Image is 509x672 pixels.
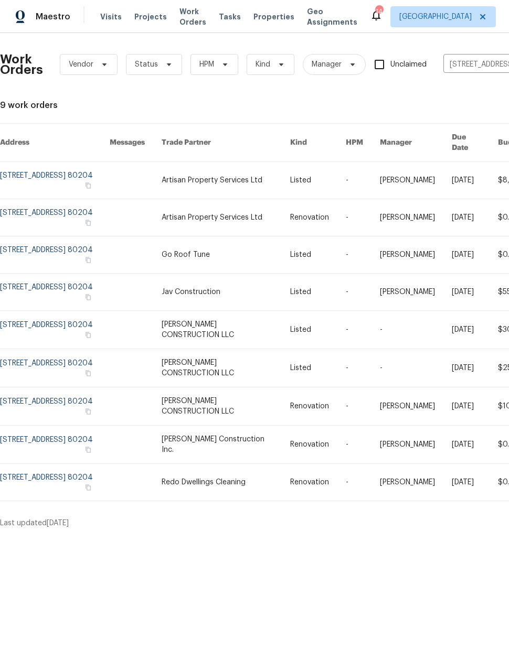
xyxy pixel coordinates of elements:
td: [PERSON_NAME] [372,387,443,426]
td: [PERSON_NAME] Construction Inc. [153,426,281,464]
td: [PERSON_NAME] [372,464,443,501]
span: Unclaimed [390,59,427,70]
td: - [337,274,372,311]
td: Artisan Property Services Ltd [153,199,281,236]
span: Visits [100,12,122,22]
td: Listed [282,349,337,387]
td: - [337,162,372,199]
button: Copy Address [83,218,93,227]
th: Due Date [443,124,490,162]
span: [GEOGRAPHIC_DATA] [399,12,472,22]
span: Properties [253,12,294,22]
td: Renovation [282,426,337,464]
td: - [372,311,443,349]
span: HPM [199,59,214,70]
button: Copy Address [83,255,93,265]
td: Listed [282,162,337,199]
div: 14 [375,6,383,17]
span: Projects [134,12,167,22]
td: Artisan Property Services Ltd [153,162,281,199]
th: HPM [337,124,372,162]
span: Geo Assignments [307,6,357,27]
button: Copy Address [83,407,93,416]
td: Listed [282,311,337,349]
button: Copy Address [83,292,93,302]
span: Vendor [69,59,93,70]
button: Copy Address [83,330,93,340]
td: [PERSON_NAME] CONSTRUCTION LLC [153,311,281,349]
td: - [372,349,443,387]
td: [PERSON_NAME] [372,236,443,274]
span: Work Orders [179,6,206,27]
button: Copy Address [83,181,93,190]
th: Manager [372,124,443,162]
td: [PERSON_NAME] CONSTRUCTION LLC [153,349,281,387]
span: Manager [312,59,342,70]
span: Tasks [219,13,241,20]
td: Listed [282,236,337,274]
td: [PERSON_NAME] CONSTRUCTION LLC [153,387,281,426]
span: [DATE] [47,519,69,527]
td: Renovation [282,387,337,426]
span: Kind [256,59,270,70]
th: Kind [282,124,337,162]
td: Renovation [282,464,337,501]
td: Renovation [282,199,337,236]
td: - [337,199,372,236]
td: - [337,426,372,464]
td: - [337,236,372,274]
td: [PERSON_NAME] [372,162,443,199]
td: Jav Construction [153,274,281,311]
td: Listed [282,274,337,311]
td: Redo Dwellings Cleaning [153,464,281,501]
th: Trade Partner [153,124,281,162]
button: Copy Address [83,445,93,454]
td: [PERSON_NAME] [372,274,443,311]
td: - [337,349,372,387]
td: Go Roof Tune [153,236,281,274]
button: Copy Address [83,483,93,492]
button: Copy Address [83,368,93,378]
td: - [337,464,372,501]
span: Status [135,59,158,70]
th: Messages [101,124,153,162]
td: [PERSON_NAME] [372,426,443,464]
span: Maestro [36,12,70,22]
td: [PERSON_NAME] [372,199,443,236]
td: - [337,311,372,349]
td: - [337,387,372,426]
